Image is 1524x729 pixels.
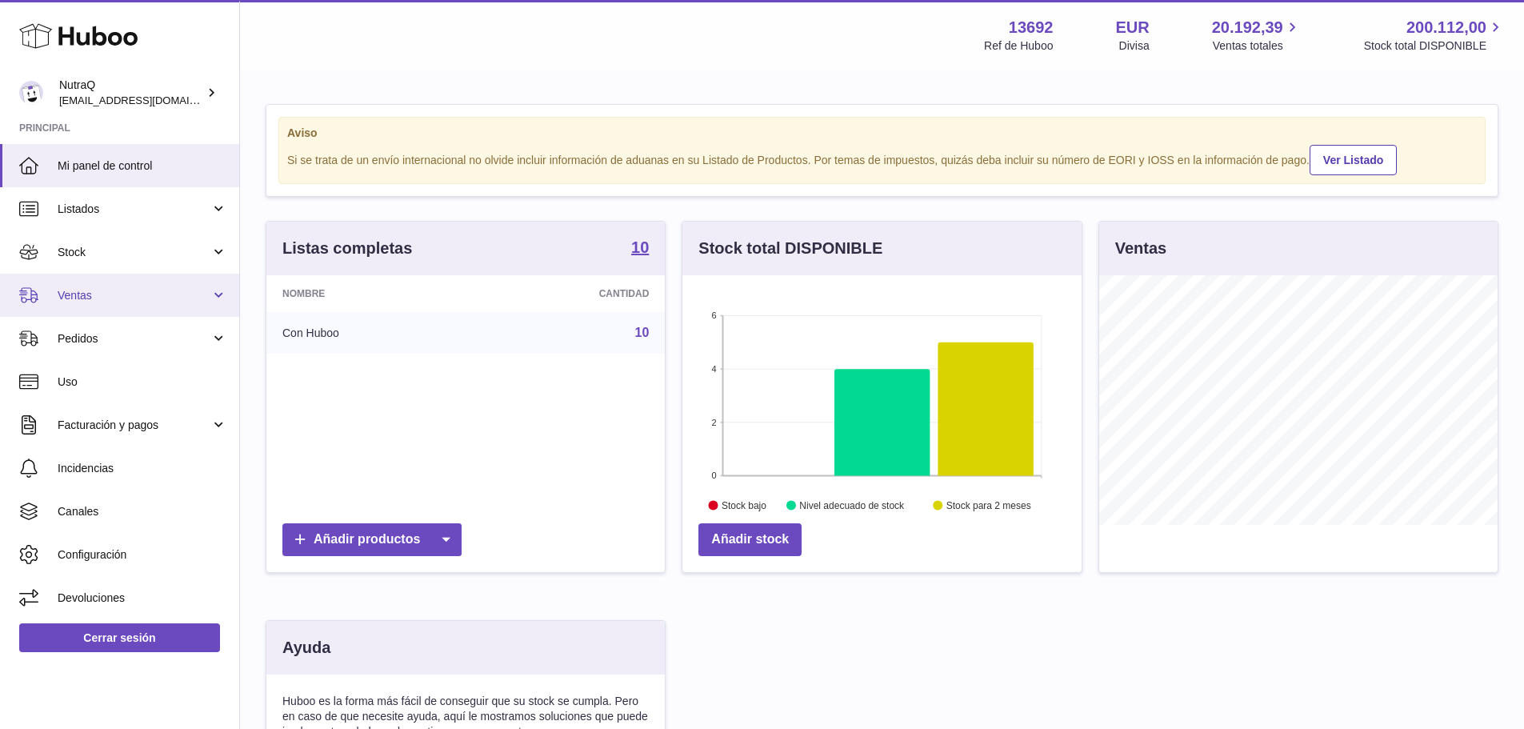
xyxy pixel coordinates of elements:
[58,331,210,346] span: Pedidos
[58,375,227,390] span: Uso
[698,238,882,259] h3: Stock total DISPONIBLE
[19,623,220,652] a: Cerrar sesión
[1310,145,1397,175] a: Ver Listado
[58,288,210,303] span: Ventas
[800,500,906,511] text: Nivel adecuado de stock
[266,312,474,354] td: Con Huboo
[712,418,717,427] text: 2
[287,126,1477,141] strong: Aviso
[58,504,227,519] span: Canales
[1213,38,1302,54] span: Ventas totales
[1212,17,1302,54] a: 20.192,39 Ventas totales
[266,275,474,312] th: Nombre
[58,158,227,174] span: Mi panel de control
[712,310,717,320] text: 6
[282,238,412,259] h3: Listas completas
[1009,17,1054,38] strong: 13692
[1115,17,1149,38] strong: EUR
[635,326,650,339] a: 10
[58,202,210,217] span: Listados
[984,38,1053,54] div: Ref de Huboo
[58,245,210,260] span: Stock
[1406,17,1486,38] span: 200.112,00
[19,81,43,105] img: internalAdmin-13692@internal.huboo.com
[474,275,666,312] th: Cantidad
[698,523,802,556] a: Añadir stock
[712,471,717,480] text: 0
[59,94,235,106] span: [EMAIL_ADDRESS][DOMAIN_NAME]
[58,591,227,606] span: Devoluciones
[1212,17,1283,38] span: 20.192,39
[722,500,766,511] text: Stock bajo
[58,461,227,476] span: Incidencias
[282,637,330,659] h3: Ayuda
[58,547,227,563] span: Configuración
[946,500,1031,511] text: Stock para 2 meses
[58,418,210,433] span: Facturación y pagos
[287,142,1477,175] div: Si se trata de un envío internacional no olvide incluir información de aduanas en su Listado de P...
[631,239,649,258] a: 10
[1115,238,1166,259] h3: Ventas
[1364,38,1505,54] span: Stock total DISPONIBLE
[1119,38,1150,54] div: Divisa
[282,523,462,556] a: Añadir productos
[59,78,203,108] div: NutraQ
[712,364,717,374] text: 4
[1364,17,1505,54] a: 200.112,00 Stock total DISPONIBLE
[631,239,649,255] strong: 10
